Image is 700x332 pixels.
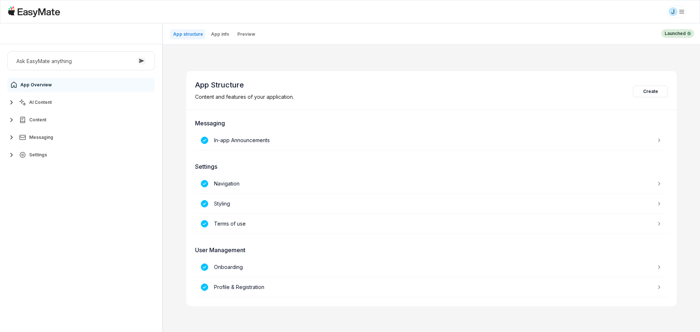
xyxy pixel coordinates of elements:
[214,136,270,144] p: In-app Announcements
[195,119,668,128] h3: Messaging
[214,283,264,291] p: Profile & Registration
[633,86,668,97] button: Create
[195,162,668,171] h3: Settings
[211,31,229,37] p: App info
[7,148,155,162] button: Settings
[29,117,46,123] span: Content
[7,113,155,127] button: Content
[20,82,52,88] span: App Overview
[7,130,155,145] button: Messaging
[195,257,668,277] a: Onboarding
[195,80,294,90] p: App Structure
[195,93,294,101] p: Content and features of your application.
[29,99,52,105] span: AI Content
[669,7,677,16] div: J
[7,95,155,110] button: AI Content
[214,180,240,188] p: Navigation
[214,263,243,271] p: Onboarding
[195,130,668,151] a: In-app Announcements
[214,220,246,228] p: Terms of use
[173,31,203,37] p: App structure
[237,31,255,37] p: Preview
[195,246,668,254] h3: User Management
[195,214,668,234] a: Terms of use
[195,194,668,214] a: Styling
[665,30,686,37] p: Launched
[195,174,668,194] a: Navigation
[195,277,668,297] a: Profile & Registration
[29,152,47,158] span: Settings
[214,200,230,208] p: Styling
[29,134,53,140] span: Messaging
[7,51,155,70] button: Ask EasyMate anything
[7,78,155,92] a: App Overview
